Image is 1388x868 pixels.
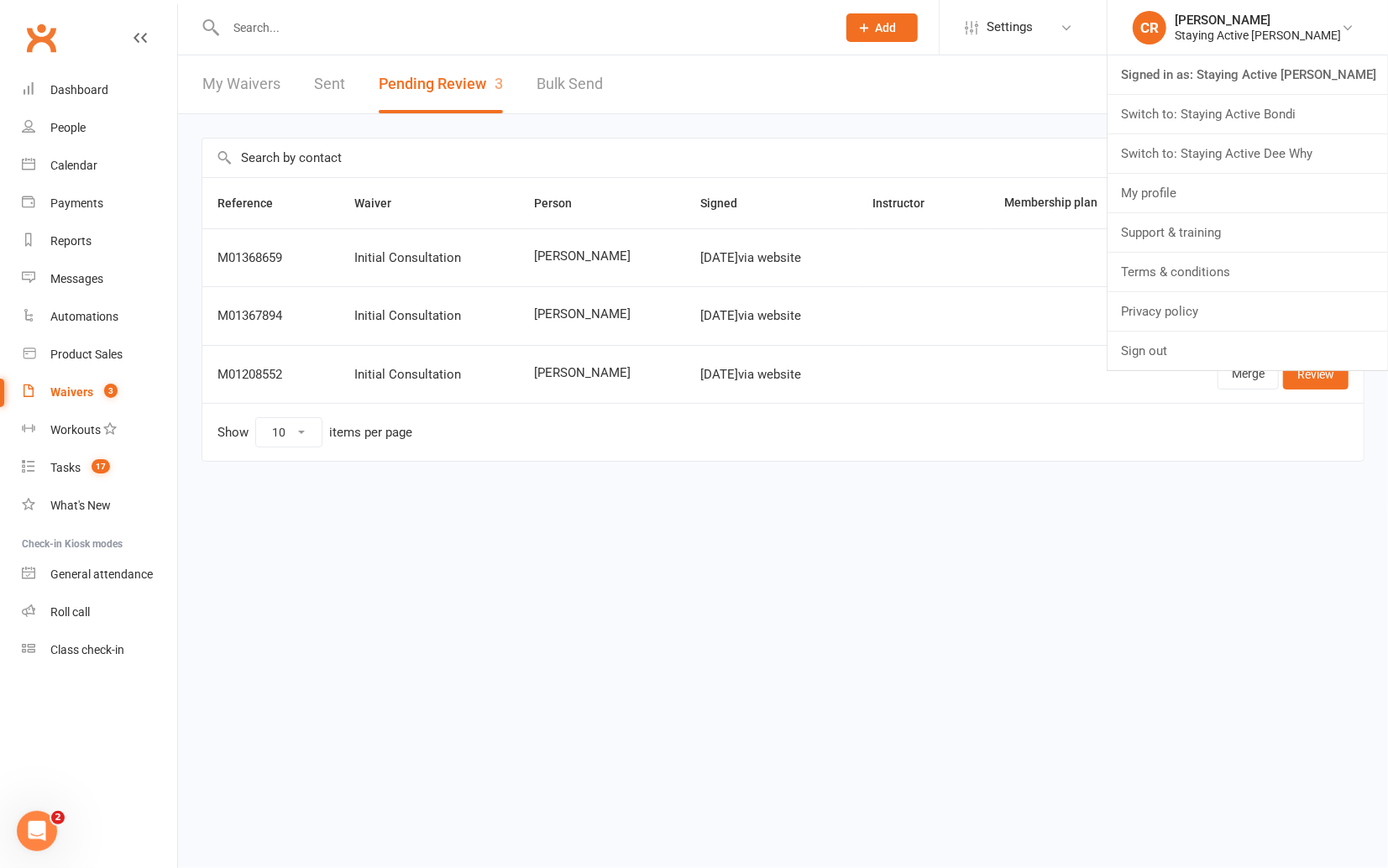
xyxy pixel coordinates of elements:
[50,234,92,248] div: Reports
[329,426,412,440] div: items per page
[1283,359,1349,390] a: Review
[221,16,825,39] input: Search...
[22,374,177,411] a: Waivers 3
[354,368,504,382] div: Initial Consultation
[20,17,62,59] a: Clubworx
[17,811,57,851] iframe: Intercom live chat
[534,193,590,213] button: Person
[1108,134,1388,173] a: Switch to: Staying Active Dee Why
[1108,332,1388,370] a: Sign out
[1133,11,1166,44] div: CR
[50,159,97,172] div: Calendar
[1108,55,1388,94] a: Signed in as: Staying Active [PERSON_NAME]
[50,272,103,285] div: Messages
[872,196,943,210] span: Instructor
[202,55,280,113] a: My Waivers
[846,13,918,42] button: Add
[22,185,177,222] a: Payments
[379,55,503,113] button: Pending Review3
[700,196,756,210] span: Signed
[1108,174,1388,212] a: My profile
[22,631,177,669] a: Class kiosk mode
[700,309,842,323] div: [DATE] via website
[22,109,177,147] a: People
[1108,213,1388,252] a: Support & training
[495,75,503,92] span: 3
[534,307,670,322] span: [PERSON_NAME]
[534,366,670,380] span: [PERSON_NAME]
[22,222,177,260] a: Reports
[22,556,177,593] a: General attendance kiosk mode
[1218,359,1279,390] a: Merge
[50,83,108,97] div: Dashboard
[22,71,177,109] a: Dashboard
[22,449,177,487] a: Tasks 17
[537,55,603,113] a: Bulk Send
[202,139,1281,177] input: Search by contact
[50,499,111,512] div: What's New
[22,298,177,336] a: Automations
[50,643,124,656] div: Class check-in
[50,385,93,399] div: Waivers
[700,251,842,265] div: [DATE] via website
[22,487,177,525] a: What's New
[1108,95,1388,133] a: Switch to: Staying Active Bondi
[50,423,101,437] div: Workouts
[50,567,153,581] div: General attendance
[987,8,1033,46] span: Settings
[22,593,177,631] a: Roll call
[50,461,81,474] div: Tasks
[92,459,110,473] span: 17
[534,196,590,210] span: Person
[534,249,670,264] span: [PERSON_NAME]
[22,260,177,298] a: Messages
[50,310,118,323] div: Automations
[872,193,943,213] button: Instructor
[1108,253,1388,291] a: Terms & conditions
[217,309,324,323] div: M01367894
[50,605,90,619] div: Roll call
[876,21,897,34] span: Add
[354,309,504,323] div: Initial Consultation
[217,417,412,447] div: Show
[104,384,118,398] span: 3
[700,193,756,213] button: Signed
[217,251,324,265] div: M01368659
[314,55,345,113] a: Sent
[700,368,842,382] div: [DATE] via website
[50,348,123,361] div: Product Sales
[217,368,324,382] div: M01208552
[22,411,177,449] a: Workouts
[1108,292,1388,331] a: Privacy policy
[354,193,410,213] button: Waiver
[22,336,177,374] a: Product Sales
[217,193,291,213] button: Reference
[354,251,504,265] div: Initial Consultation
[354,196,410,210] span: Waiver
[1175,13,1341,28] div: [PERSON_NAME]
[217,196,291,210] span: Reference
[50,121,86,134] div: People
[990,178,1152,228] th: Membership plan
[1175,28,1341,43] div: Staying Active [PERSON_NAME]
[22,147,177,185] a: Calendar
[50,196,103,210] div: Payments
[51,811,65,824] span: 2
